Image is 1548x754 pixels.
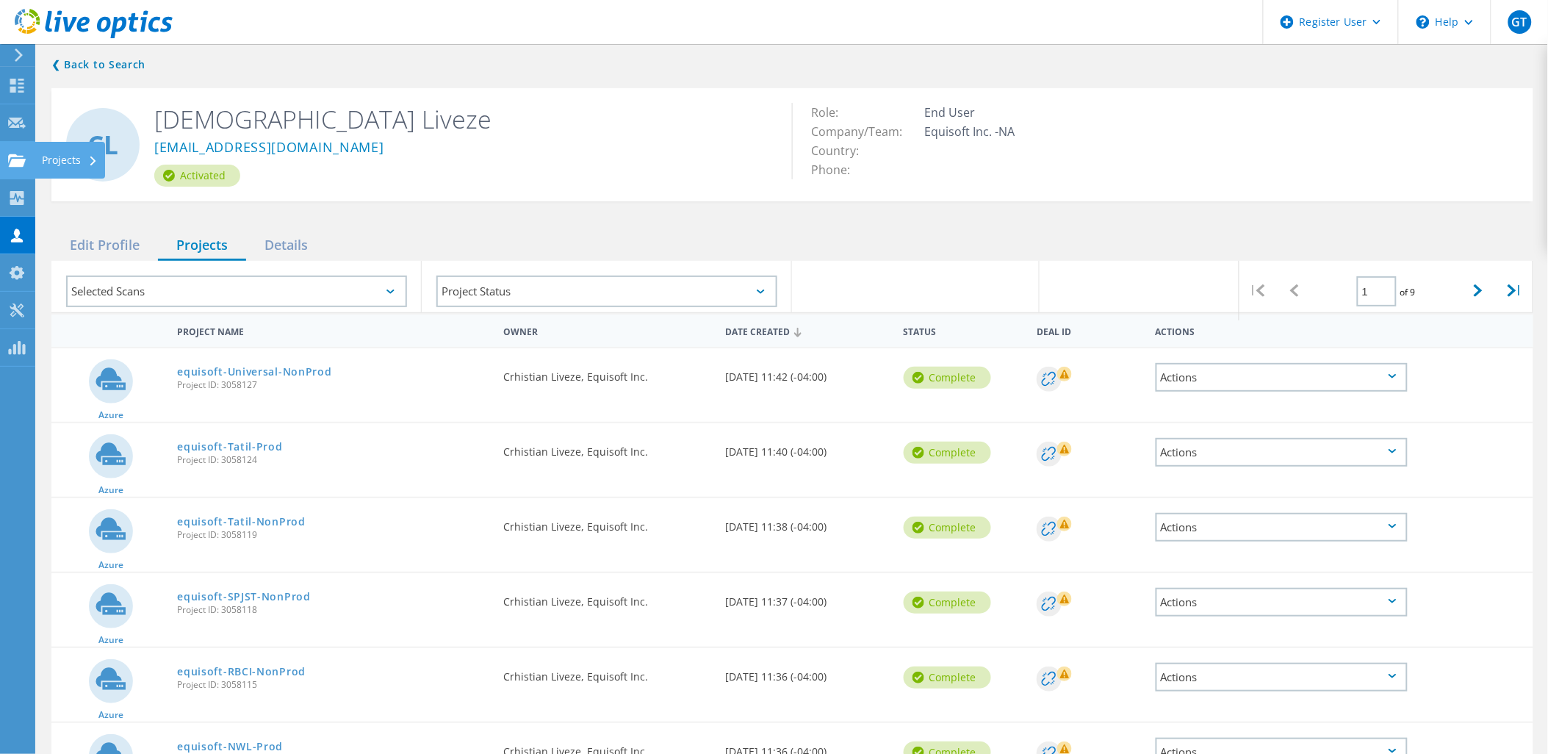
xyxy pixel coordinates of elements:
[158,231,246,261] div: Projects
[177,667,306,677] a: equisoft-RBCI-NonProd
[719,423,896,472] div: [DATE] 11:40 (-04:00)
[1029,317,1148,344] div: Deal Id
[98,636,123,645] span: Azure
[1148,317,1415,344] div: Actions
[811,104,853,121] span: Role:
[177,742,283,752] a: equisoft-NWL-Prod
[66,276,407,307] div: Selected Scans
[904,367,991,389] div: Complete
[719,498,896,547] div: [DATE] 11:38 (-04:00)
[811,162,865,178] span: Phone:
[87,132,118,158] span: CL
[811,143,874,159] span: Country:
[436,276,777,307] div: Project Status
[154,165,240,187] div: Activated
[904,667,991,689] div: Complete
[246,231,326,261] div: Details
[177,592,310,602] a: equisoft-SPJST-NonProd
[496,498,719,547] div: Crhistian Liveze, Equisoft Inc.
[1400,286,1416,298] span: of 9
[496,423,719,472] div: Crhistian Liveze, Equisoft Inc.
[177,606,489,614] span: Project ID: 3058118
[719,348,896,397] div: [DATE] 11:42 (-04:00)
[1156,663,1408,692] div: Actions
[98,711,123,719] span: Azure
[496,573,719,622] div: Crhistian Liveze, Equisoft Inc.
[1497,261,1533,320] div: |
[177,381,489,389] span: Project ID: 3058127
[719,573,896,622] div: [DATE] 11:37 (-04:00)
[1512,16,1527,28] span: GT
[98,486,123,495] span: Azure
[921,103,1033,122] td: End User
[177,517,305,527] a: equisoft-Tatil-NonProd
[904,592,991,614] div: Complete
[896,317,1030,344] div: Status
[154,140,384,156] a: [EMAIL_ADDRESS][DOMAIN_NAME]
[177,442,282,452] a: equisoft-Tatil-Prod
[177,456,489,464] span: Project ID: 3058124
[719,648,896,697] div: [DATE] 11:36 (-04:00)
[496,348,719,397] div: Crhistian Liveze, Equisoft Inc.
[1156,363,1408,392] div: Actions
[15,31,173,41] a: Live Optics Dashboard
[924,123,1029,140] span: Equisoft Inc. -NA
[1239,261,1276,320] div: |
[170,317,496,344] div: Project Name
[51,56,145,73] a: Back to search
[719,317,896,345] div: Date Created
[42,155,98,165] div: Projects
[1156,438,1408,467] div: Actions
[811,123,917,140] span: Company/Team:
[177,531,489,539] span: Project ID: 3058119
[1416,15,1430,29] svg: \n
[904,442,991,464] div: Complete
[51,231,158,261] div: Edit Profile
[177,367,331,377] a: equisoft-Universal-NonProd
[98,411,123,420] span: Azure
[177,681,489,689] span: Project ID: 3058115
[1156,588,1408,617] div: Actions
[98,561,123,570] span: Azure
[1156,513,1408,542] div: Actions
[496,648,719,697] div: Crhistian Liveze, Equisoft Inc.
[154,103,770,135] h2: [DEMOGRAPHIC_DATA] Liveze
[496,317,719,344] div: Owner
[904,517,991,539] div: Complete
